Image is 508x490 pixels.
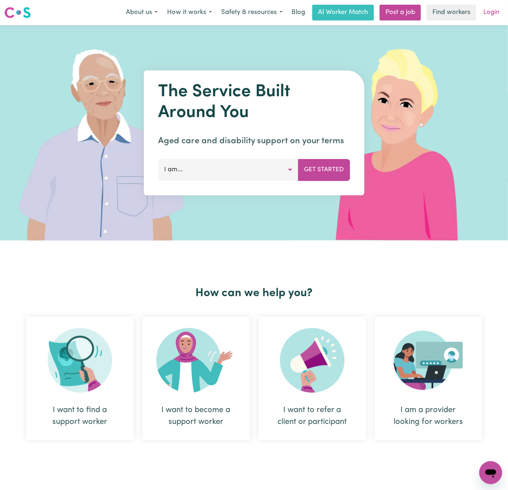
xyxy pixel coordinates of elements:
a: Login [479,5,504,20]
a: AI Worker Match [312,5,374,20]
a: Find workers [427,5,476,20]
img: Provider [394,328,463,393]
button: I am... [158,159,298,181]
img: Become Worker [156,328,236,393]
iframe: Button to launch messaging window [479,461,502,484]
button: About us [121,5,162,20]
img: Search [48,328,112,393]
div: I want to become a support worker [142,317,250,440]
div: I want to find a support worker [43,404,117,428]
button: How it works [162,5,217,20]
p: Aged care and disability support on your terms [158,135,350,148]
div: I want to refer a client or participant [276,404,349,428]
button: Get Started [298,159,350,181]
img: Refer [280,328,345,393]
div: I want to find a support worker [26,317,134,440]
h2: How can we help you? [22,286,486,300]
div: I am a provider looking for workers [375,317,482,440]
div: I want to refer a client or participant [258,317,366,440]
img: Careseekers logo [4,6,31,19]
a: Post a job [380,5,421,20]
div: I am a provider looking for workers [392,404,465,428]
div: I want to become a support worker [160,404,233,428]
a: Blog [287,5,309,20]
a: Careseekers logo [4,4,31,21]
button: Safety & resources [217,5,287,20]
h1: The Service Built Around You [158,82,350,123]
